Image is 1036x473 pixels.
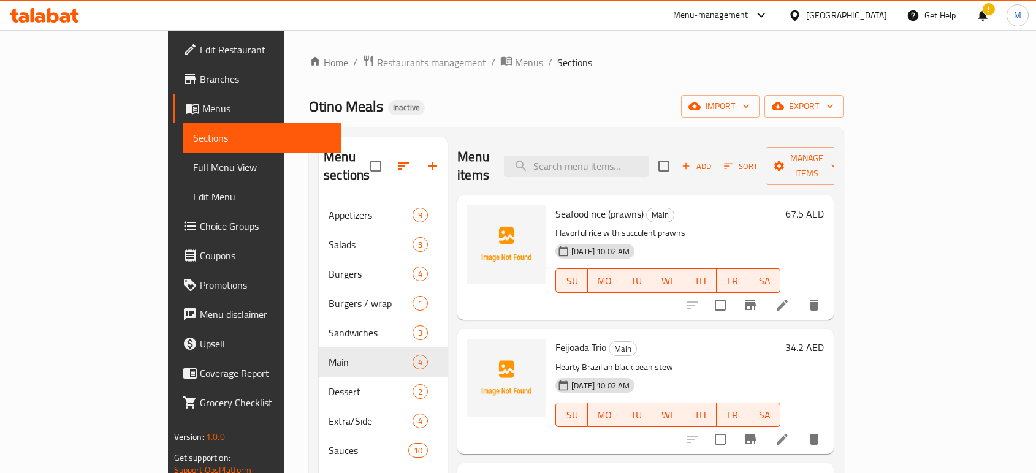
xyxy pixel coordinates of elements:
h6: 67.5 AED [785,205,824,222]
button: delete [799,425,829,454]
a: Edit Menu [183,182,341,211]
span: SA [753,272,775,290]
div: Main4 [319,347,448,377]
button: TH [684,403,716,427]
span: 4 [413,357,427,368]
button: Add [677,157,716,176]
button: SU [555,268,588,293]
a: Upsell [173,329,341,358]
button: Branch-specific-item [736,425,765,454]
div: items [413,384,428,399]
button: export [764,95,844,118]
div: Extra/Side4 [319,406,448,436]
button: WE [652,268,684,293]
span: Sort sections [389,151,418,181]
a: Sections [183,123,341,153]
span: Choice Groups [200,219,331,233]
span: Sauces [329,443,408,458]
button: delete [799,290,829,320]
span: 1.0.0 [206,429,225,445]
span: Select section [651,153,677,179]
span: Upsell [200,336,331,351]
li: / [548,55,552,70]
button: WE [652,403,684,427]
a: Menus [173,94,341,123]
button: SU [555,403,588,427]
a: Promotions [173,270,341,300]
span: TH [689,272,711,290]
input: search [504,156,649,177]
span: [DATE] 10:02 AM [566,246,634,257]
span: Salads [329,237,413,252]
span: Add item [677,157,716,176]
h2: Menu sections [324,148,370,184]
a: Menu disclaimer [173,300,341,329]
button: Add section [418,151,448,181]
div: Main [609,341,637,356]
span: 10 [409,445,427,456]
span: TU [625,272,647,290]
span: WE [657,272,679,290]
span: Full Menu View [193,160,331,175]
a: Menus [500,55,543,70]
span: Coupons [200,248,331,263]
span: Promotions [200,278,331,292]
span: Get support on: [174,450,230,466]
span: Restaurants management [377,55,486,70]
button: import [681,95,760,118]
li: / [491,55,495,70]
button: SA [748,403,780,427]
p: Hearty Brazilian black bean stew [555,360,780,375]
span: Burgers / wrap [329,296,413,311]
div: Burgers4 [319,259,448,289]
span: SU [561,272,583,290]
a: Full Menu View [183,153,341,182]
span: Menus [515,55,543,70]
span: Edit Restaurant [200,42,331,57]
span: Branches [200,72,331,86]
div: Sauces10 [319,436,448,465]
a: Edit Restaurant [173,35,341,64]
button: TU [620,268,652,293]
div: Menu-management [673,8,748,23]
div: items [413,237,428,252]
a: Edit menu item [775,432,790,447]
a: Coupons [173,241,341,270]
span: Feijoada Trio [555,338,606,357]
img: Feijoada Trio [467,339,546,417]
a: Branches [173,64,341,94]
a: Edit menu item [775,298,790,312]
div: Burgers / wrap1 [319,289,448,318]
span: Select all sections [363,153,389,179]
img: Seafood rice (prawns) [467,205,546,284]
h2: Menu items [457,148,489,184]
button: Branch-specific-item [736,290,765,320]
a: Coverage Report [173,358,341,388]
button: Sort [721,157,761,176]
button: TH [684,268,716,293]
span: Extra/Side [329,414,413,428]
button: FR [717,403,748,427]
span: Main [329,355,413,369]
div: Burgers [329,267,413,281]
a: Choice Groups [173,211,341,241]
span: Inactive [388,102,425,113]
h6: 34.2 AED [785,339,824,356]
button: Manage items [766,147,848,185]
div: items [413,414,428,428]
span: FR [722,406,744,424]
span: Appetizers [329,208,413,222]
div: Dessert2 [319,377,448,406]
span: Sandwiches [329,325,413,340]
div: items [413,296,428,311]
span: Menus [202,101,331,116]
span: MO [593,272,615,290]
span: [DATE] 10:02 AM [566,380,634,392]
span: Version: [174,429,204,445]
span: 9 [413,210,427,221]
span: export [774,99,834,114]
button: TU [620,403,652,427]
